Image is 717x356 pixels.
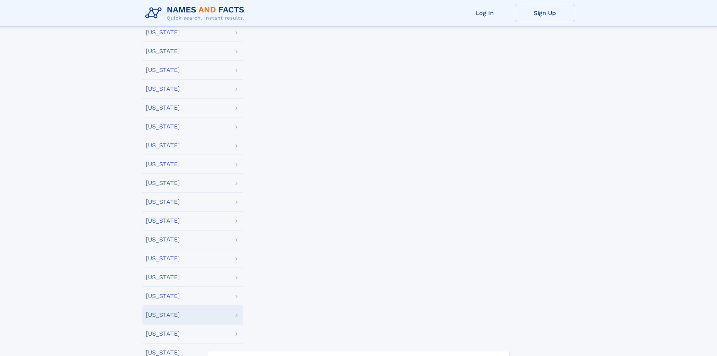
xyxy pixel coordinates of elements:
div: [US_STATE] [146,29,180,35]
div: [US_STATE] [146,105,180,111]
img: Logo Names and Facts [142,3,251,23]
div: [US_STATE] [146,67,180,73]
a: Sign Up [515,4,575,22]
div: [US_STATE] [146,180,180,186]
div: [US_STATE] [146,293,180,299]
div: [US_STATE] [146,350,180,356]
div: [US_STATE] [146,199,180,205]
div: [US_STATE] [146,255,180,261]
div: [US_STATE] [146,161,180,167]
div: [US_STATE] [146,142,180,148]
div: [US_STATE] [146,274,180,280]
div: [US_STATE] [146,48,180,54]
div: [US_STATE] [146,237,180,243]
div: [US_STATE] [146,331,180,337]
div: [US_STATE] [146,312,180,318]
div: [US_STATE] [146,124,180,130]
a: Log In [455,4,515,22]
div: [US_STATE] [146,218,180,224]
div: [US_STATE] [146,86,180,92]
